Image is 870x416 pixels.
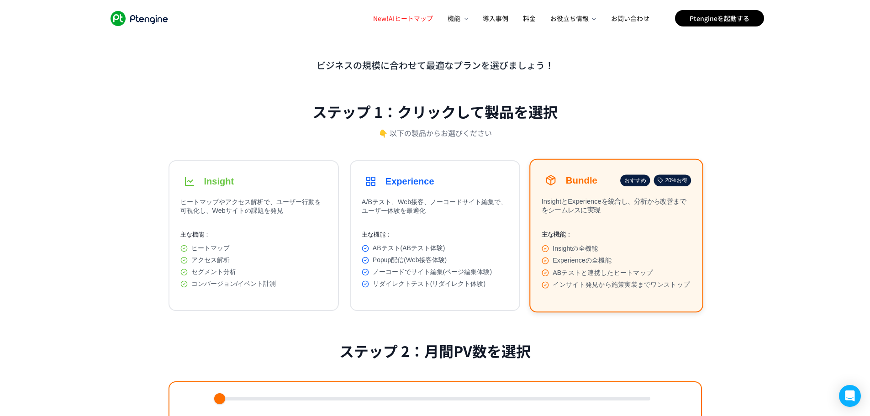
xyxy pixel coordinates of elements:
p: 主な機能： [362,231,508,239]
span: 導入事例 [483,14,508,23]
span: ヒートマップ [191,244,230,253]
span: AIヒートマップ [373,14,433,23]
span: インサイト発見から施策実装までワンストップ [553,281,690,289]
span: お問い合わせ [611,14,649,23]
p: 主な機能： [542,231,691,239]
p: ビジネスの規模に合わせて最適なプランを選びましょう！ [169,58,702,72]
p: 主な機能： [180,231,327,239]
h3: Insight [204,176,234,187]
span: Experienceの全機能 [553,257,612,265]
button: ExperienceA/Bテスト、Web接客、ノーコードサイト編集で、ユーザー体験を最適化主な機能：ABテスト(ABテスト体験)Popup配信(Web接客体験)ノーコードでサイト編集(ページ編集... [350,160,520,311]
span: ABテストと連携したヒートマップ [553,269,653,277]
a: Ptengineを起動する [675,10,764,26]
span: New! [373,14,389,23]
h2: ステップ 2：月間PV数を選択 [339,340,531,361]
h3: Bundle [566,175,597,185]
div: おすすめ [621,174,650,186]
span: コンバージョン/イベント計測 [191,280,276,288]
h3: Experience [385,176,434,187]
span: Insightの全機能 [553,244,598,253]
span: ABテスト(ABテスト体験) [373,244,445,253]
span: お役立ち情報 [550,14,590,23]
span: アクセス解析 [191,256,230,264]
span: 料金 [523,14,536,23]
span: リダイレクトテスト(リダイレクト体験) [373,280,485,288]
p: A/Bテスト、Web接客、ノーコードサイト編集で、ユーザー体験を最適化 [362,198,508,220]
button: Bundleおすすめ20%お得InsightとExperienceを統合し、分析から改善までをシームレスに実現主な機能：Insightの全機能Experienceの全機能ABテストと連携したヒー... [529,159,703,313]
p: InsightとExperienceを統合し、分析から改善までをシームレスに実現 [542,197,691,219]
span: ノーコードでサイト編集(ページ編集体験) [373,268,492,276]
p: ヒートマップやアクセス解析で、ユーザー行動を可視化し、Webサイトの課題を発見 [180,198,327,220]
h2: ステップ 1：クリックして製品を選択 [312,101,558,122]
span: セグメント分析 [191,268,236,276]
div: Open Intercom Messenger [839,385,861,407]
p: 👇 以下の製品からお選びください [379,127,492,138]
span: 機能 [448,14,462,23]
div: 20%お得 [654,174,691,186]
span: Popup配信(Web接客体験) [373,256,447,264]
button: Insightヒートマップやアクセス解析で、ユーザー行動を可視化し、Webサイトの課題を発見主な機能：ヒートマップアクセス解析セグメント分析コンバージョン/イベント計測 [169,160,339,311]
